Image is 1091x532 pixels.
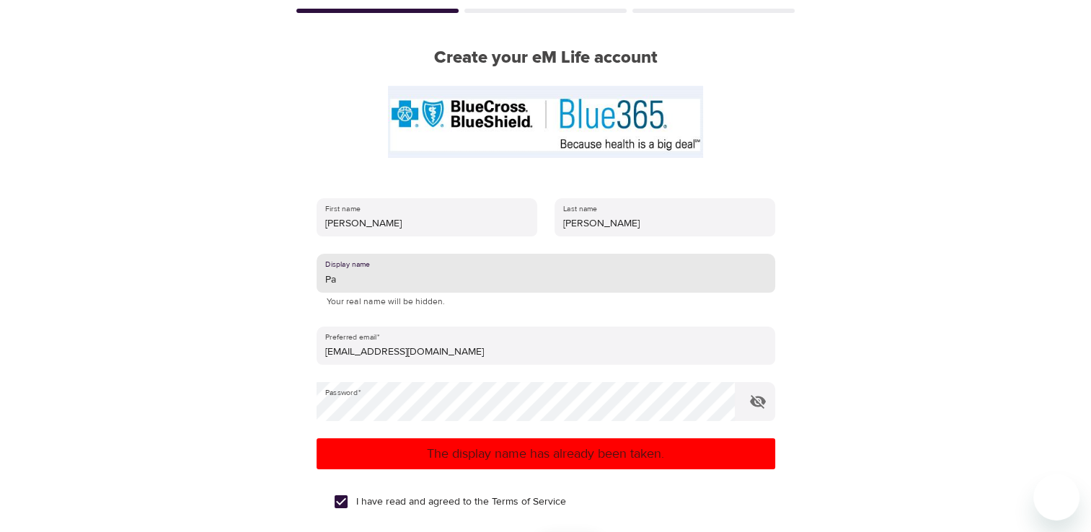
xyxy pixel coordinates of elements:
[492,495,566,510] a: Terms of Service
[356,495,566,510] span: I have read and agreed to the
[1033,474,1079,520] iframe: Button to launch messaging window
[293,48,798,68] h2: Create your eM Life account
[322,444,769,464] p: The display name has already been taken.
[327,295,765,309] p: Your real name will be hidden.
[388,86,703,158] img: Blue365%20logo.JPG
